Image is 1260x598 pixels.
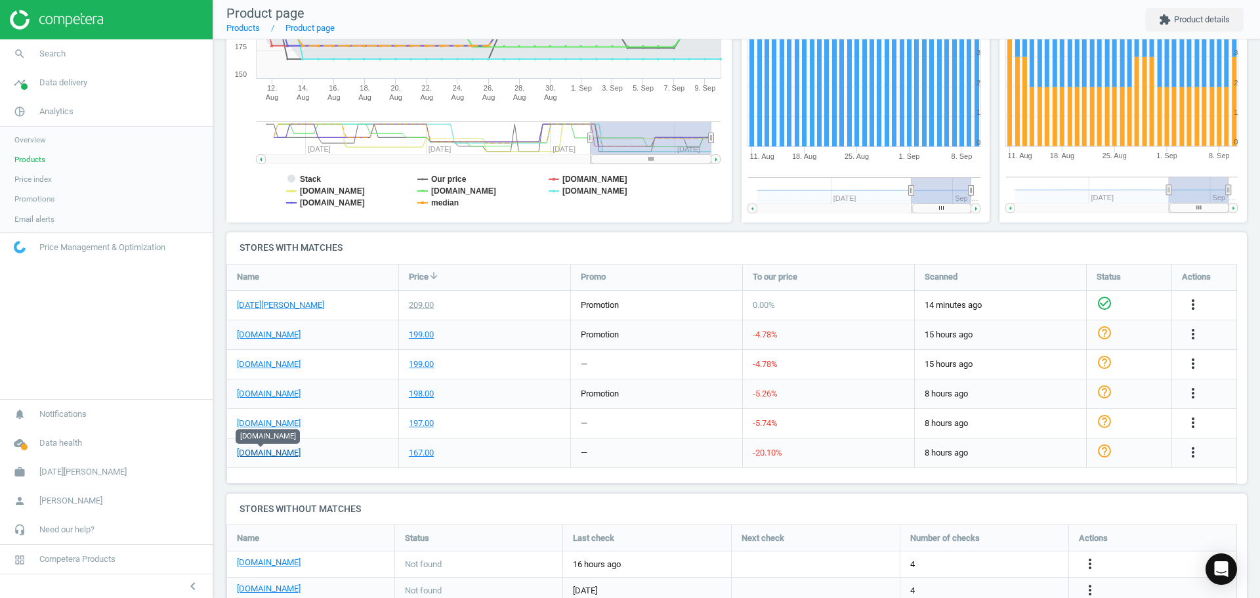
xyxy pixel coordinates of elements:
[484,84,493,92] tspan: 26.
[298,84,308,92] tspan: 14.
[327,93,341,101] tspan: Aug
[237,417,301,429] a: [DOMAIN_NAME]
[39,408,87,420] span: Notifications
[845,152,869,160] tspan: 25. Aug
[329,84,339,92] tspan: 16.
[429,270,439,281] i: arrow_downward
[266,93,279,101] tspan: Aug
[405,559,442,570] span: Not found
[39,106,73,117] span: Analytics
[409,358,434,370] div: 199.00
[792,152,816,160] tspan: 18. Aug
[1082,556,1098,573] button: more_vert
[14,154,45,165] span: Products
[753,330,778,339] span: -4.78 %
[925,299,1076,311] span: 14 minutes ago
[633,84,654,92] tspan: 5. Sep
[14,241,26,253] img: wGWNvw8QSZomAAAAABJRU5ErkJggg==
[409,417,434,429] div: 197.00
[1185,415,1201,431] i: more_vert
[237,557,301,568] a: [DOMAIN_NAME]
[1182,271,1211,283] span: Actions
[177,578,209,595] button: chevron_left
[7,99,32,124] i: pie_chart_outlined
[285,23,335,33] a: Product page
[453,84,463,92] tspan: 24.
[7,517,32,542] i: headset_mic
[514,84,524,92] tspan: 28.
[7,70,32,95] i: timeline
[1102,152,1126,160] tspan: 25. Aug
[1159,14,1171,26] i: extension
[39,77,87,89] span: Data delivery
[7,402,32,427] i: notifications
[753,359,778,369] span: -4.78 %
[571,84,592,92] tspan: 1. Sep
[7,431,32,456] i: cloud_done
[431,175,467,184] tspan: Our price
[573,532,614,544] span: Last check
[1185,444,1201,460] i: more_vert
[297,93,310,101] tspan: Aug
[1185,415,1201,432] button: more_vert
[910,559,915,570] span: 4
[1185,385,1201,402] button: more_vert
[237,532,259,544] span: Name
[925,329,1076,341] span: 15 hours ago
[431,186,496,196] tspan: [DOMAIN_NAME]
[1082,582,1098,598] i: more_vert
[925,417,1076,429] span: 8 hours ago
[1185,297,1201,312] i: more_vert
[237,388,301,400] a: [DOMAIN_NAME]
[237,299,324,311] a: [DATE][PERSON_NAME]
[1049,152,1074,160] tspan: 18. Aug
[663,84,684,92] tspan: 7. Sep
[237,271,259,283] span: Name
[226,232,1247,263] h4: Stores with matches
[39,524,94,536] span: Need our help?
[1185,297,1201,314] button: more_vert
[236,429,300,444] div: [DOMAIN_NAME]
[1007,152,1032,160] tspan: 11. Aug
[14,135,46,145] span: Overview
[226,23,260,33] a: Products
[7,459,32,484] i: work
[39,495,102,507] span: [PERSON_NAME]
[976,49,980,56] text: 3
[602,84,623,92] tspan: 3. Sep
[581,389,619,398] span: promotion
[1097,325,1112,341] i: help_outline
[185,578,201,594] i: chevron_left
[581,417,587,429] div: —
[955,194,978,202] tspan: Sep '…
[1097,384,1112,400] i: help_outline
[409,447,434,459] div: 167.00
[10,10,103,30] img: ajHJNr6hYgQAAAAASUVORK5CYII=
[237,583,301,595] a: [DOMAIN_NAME]
[1234,108,1238,116] text: 1
[300,186,365,196] tspan: [DOMAIN_NAME]
[422,84,432,92] tspan: 22.
[14,174,52,184] span: Price index
[1185,356,1201,372] i: more_vert
[1156,152,1177,160] tspan: 1. Sep
[1145,8,1244,32] button: extensionProduct details
[7,488,32,513] i: person
[39,553,115,565] span: Competera Products
[925,271,957,283] span: Scanned
[976,108,980,116] text: 1
[910,585,915,597] span: 4
[358,93,371,101] tspan: Aug
[431,198,459,207] tspan: median
[581,358,587,370] div: —
[409,388,434,400] div: 198.00
[562,186,627,196] tspan: [DOMAIN_NAME]
[235,70,247,78] text: 150
[695,84,716,92] tspan: 9. Sep
[573,559,721,570] span: 16 hours ago
[1213,194,1236,202] tspan: Sep '…
[226,494,1247,524] h4: Stores without matches
[976,79,980,87] text: 2
[1097,354,1112,370] i: help_outline
[1185,444,1201,461] button: more_vert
